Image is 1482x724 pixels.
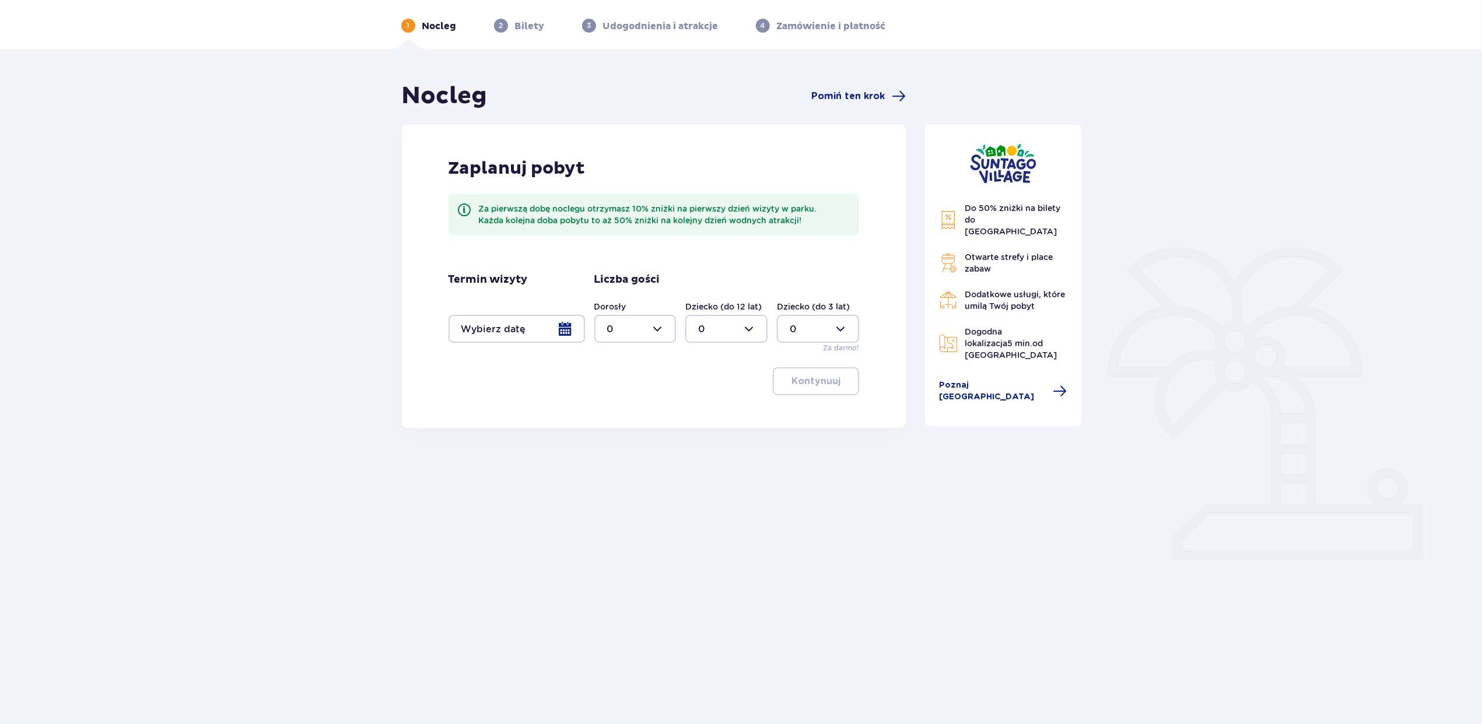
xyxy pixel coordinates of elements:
span: Pomiń ten krok [811,90,885,103]
span: Dogodna lokalizacja od [GEOGRAPHIC_DATA] [965,327,1057,360]
p: Zamówienie i płatność [777,20,886,33]
img: Restaurant Icon [939,291,958,310]
a: Pomiń ten krok [811,89,906,103]
img: Grill Icon [939,254,958,272]
a: Poznaj [GEOGRAPHIC_DATA] [939,379,1067,403]
label: Dziecko (do 3 lat) [777,301,850,312]
span: Do 50% zniżki na bilety do [GEOGRAPHIC_DATA] [965,203,1060,236]
div: Za pierwszą dobę noclegu otrzymasz 10% zniżki na pierwszy dzień wizyty w parku. Każda kolejna dob... [479,203,850,226]
img: Map Icon [939,334,958,353]
button: Kontynuuj [773,367,859,395]
p: Kontynuuj [791,375,840,388]
p: 4 [761,20,765,31]
p: Udogodnienia i atrakcje [603,20,719,33]
h1: Nocleg [402,82,488,111]
p: Liczba gości [594,273,660,287]
p: 3 [587,20,591,31]
p: Za darmo! [823,343,859,353]
span: 5 min. [1007,339,1032,348]
p: Bilety [515,20,545,33]
span: Otwarte strefy i place zabaw [965,252,1053,273]
p: Zaplanuj pobyt [449,157,586,180]
p: Nocleg [422,20,457,33]
p: 2 [499,20,503,31]
img: Suntago Village [970,143,1036,184]
span: Poznaj [GEOGRAPHIC_DATA] [939,379,1046,403]
p: Termin wizyty [449,273,528,287]
label: Dorosły [594,301,626,312]
p: 1 [407,20,409,31]
span: Dodatkowe usługi, które umilą Twój pobyt [965,290,1065,311]
label: Dziecko (do 12 lat) [685,301,762,312]
img: Discount Icon [939,210,958,230]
